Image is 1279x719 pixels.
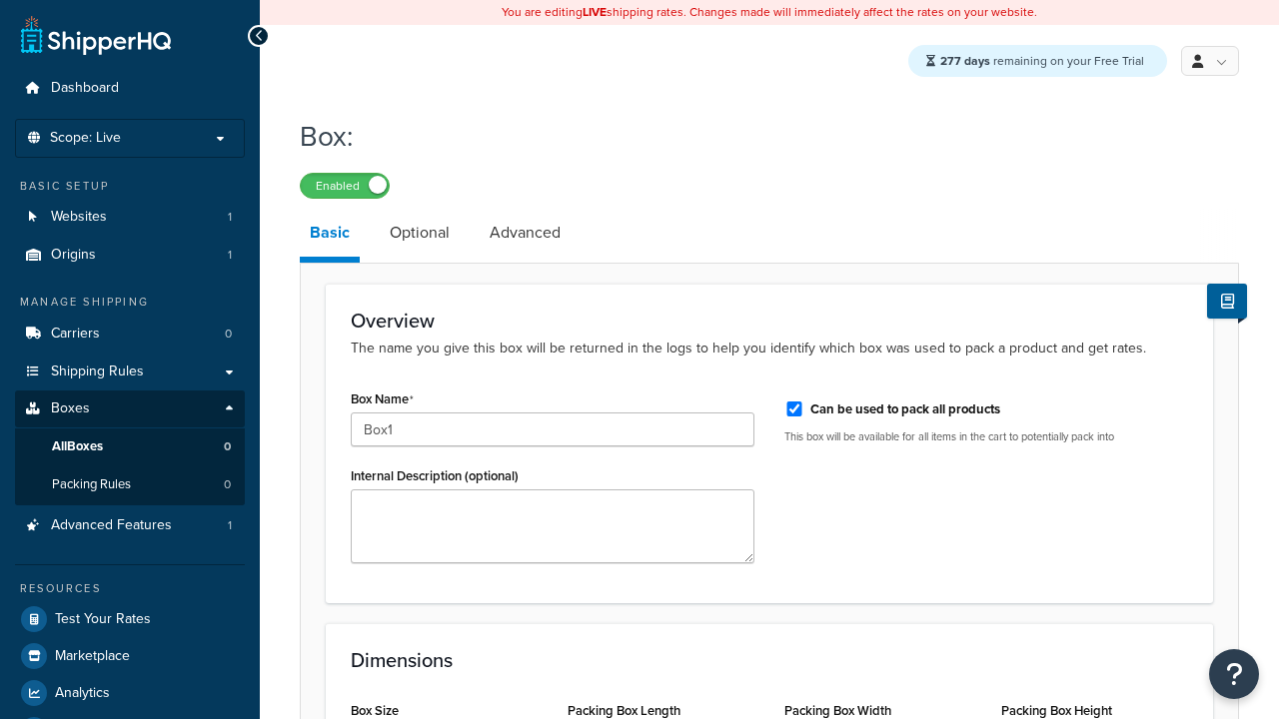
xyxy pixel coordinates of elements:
[300,209,360,263] a: Basic
[224,438,231,455] span: 0
[784,429,1188,444] p: This box will be available for all items in the cart to potentially pack into
[228,247,232,264] span: 1
[15,507,245,544] a: Advanced Features1
[15,390,245,427] a: Boxes
[15,390,245,504] li: Boxes
[15,428,245,465] a: AllBoxes0
[51,517,172,534] span: Advanced Features
[15,580,245,597] div: Resources
[224,476,231,493] span: 0
[15,237,245,274] li: Origins
[351,338,1188,359] p: The name you give this box will be returned in the logs to help you identify which box was used t...
[351,703,399,718] label: Box Size
[15,294,245,311] div: Manage Shipping
[51,80,119,97] span: Dashboard
[15,507,245,544] li: Advanced Features
[228,209,232,226] span: 1
[15,70,245,107] a: Dashboard
[568,703,680,718] label: Packing Box Length
[351,468,519,483] label: Internal Description (optional)
[51,209,107,226] span: Websites
[15,316,245,353] a: Carriers0
[15,237,245,274] a: Origins1
[15,199,245,236] li: Websites
[784,703,891,718] label: Packing Box Width
[15,466,245,503] a: Packing Rules0
[351,391,414,407] label: Box Name
[55,648,130,665] span: Marketplace
[225,326,232,343] span: 0
[1209,649,1259,699] button: Open Resource Center
[15,466,245,503] li: Packing Rules
[52,476,131,493] span: Packing Rules
[50,130,121,147] span: Scope: Live
[51,363,144,380] span: Shipping Rules
[480,209,571,257] a: Advanced
[15,354,245,390] a: Shipping Rules
[583,3,607,21] b: LIVE
[1001,703,1112,718] label: Packing Box Height
[15,601,245,637] a: Test Your Rates
[52,438,103,455] span: All Boxes
[15,316,245,353] li: Carriers
[51,400,90,417] span: Boxes
[1207,284,1247,319] button: Show Help Docs
[51,326,100,343] span: Carriers
[940,52,1144,70] span: remaining on your Free Trial
[55,611,151,628] span: Test Your Rates
[351,310,1188,332] h3: Overview
[15,178,245,195] div: Basic Setup
[300,117,1214,156] h1: Box:
[51,247,96,264] span: Origins
[810,400,1000,418] label: Can be used to pack all products
[55,685,110,702] span: Analytics
[15,199,245,236] a: Websites1
[940,52,990,70] strong: 277 days
[15,675,245,711] a: Analytics
[380,209,460,257] a: Optional
[228,517,232,534] span: 1
[351,649,1188,671] h3: Dimensions
[301,174,389,198] label: Enabled
[15,638,245,674] a: Marketplace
